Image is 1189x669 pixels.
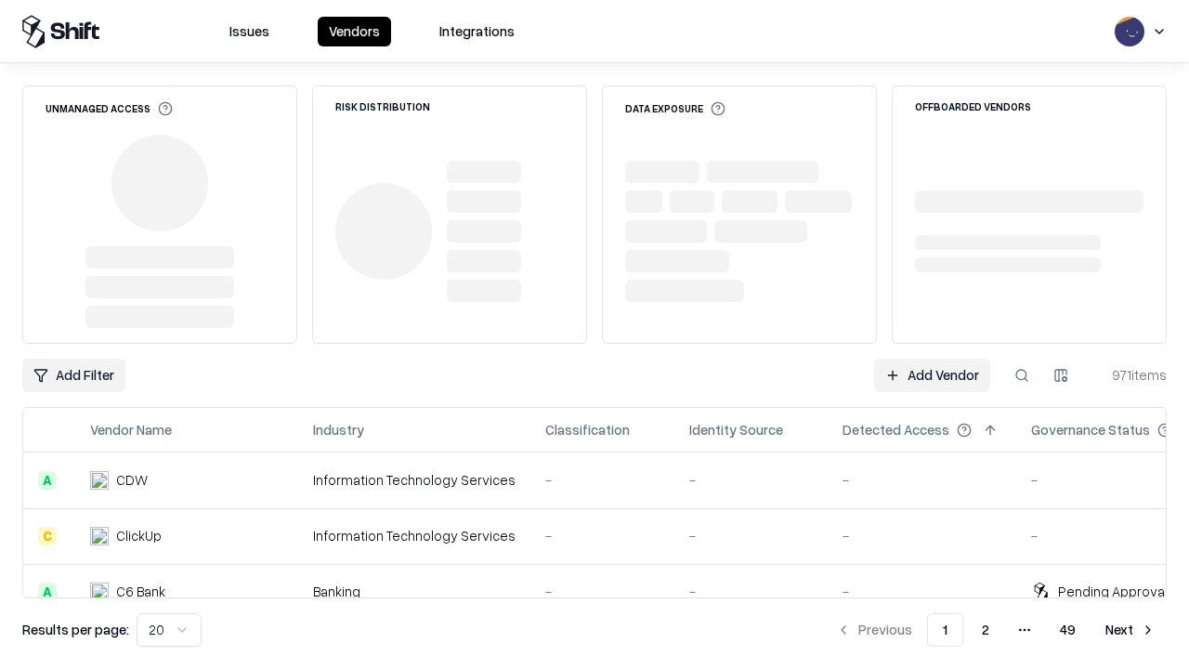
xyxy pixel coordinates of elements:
img: ClickUp [90,527,109,545]
div: ClickUp [116,526,162,545]
div: Detected Access [843,420,949,439]
button: Vendors [318,17,391,46]
div: C [38,527,57,545]
img: C6 Bank [90,583,109,601]
div: Unmanaged Access [46,101,173,116]
div: Banking [313,582,516,601]
div: - [843,470,1001,490]
div: - [545,470,660,490]
div: CDW [116,470,148,490]
div: A [38,471,57,490]
div: - [689,470,813,490]
button: 2 [967,613,1004,647]
a: Add Vendor [874,359,990,392]
div: - [689,582,813,601]
div: Risk Distribution [335,101,430,111]
div: A [38,583,57,601]
p: Results per page: [22,620,129,639]
div: Identity Source [689,420,783,439]
div: C6 Bank [116,582,165,601]
button: 1 [927,613,963,647]
div: - [545,526,660,545]
div: - [689,526,813,545]
button: 49 [1045,613,1091,647]
div: Information Technology Services [313,526,516,545]
div: Offboarded Vendors [915,101,1031,111]
div: Vendor Name [90,420,172,439]
div: Pending Approval [1058,582,1168,601]
div: - [843,526,1001,545]
div: - [545,582,660,601]
img: CDW [90,471,109,490]
div: Data Exposure [625,101,725,116]
button: Add Filter [22,359,125,392]
nav: pagination [825,613,1167,647]
button: Issues [218,17,281,46]
button: Next [1094,613,1167,647]
div: Industry [313,420,364,439]
div: Information Technology Services [313,470,516,490]
div: - [843,582,1001,601]
div: Governance Status [1031,420,1150,439]
div: 971 items [1092,365,1167,385]
div: Classification [545,420,630,439]
button: Integrations [428,17,526,46]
